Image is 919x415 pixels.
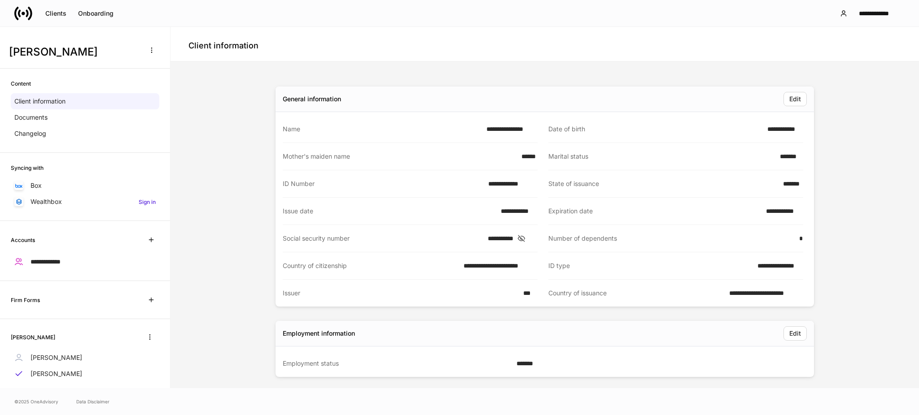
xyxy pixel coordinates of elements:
div: State of issuance [548,179,778,188]
h6: Content [11,79,31,88]
div: Mother's maiden name [283,152,516,161]
div: Number of dependents [548,234,794,243]
div: Employment status [283,359,511,368]
div: Country of citizenship [283,261,458,270]
h6: Syncing with [11,164,44,172]
a: Documents [11,109,159,125]
p: Documents [14,113,48,122]
div: ID type [548,261,752,270]
div: Issue date [283,207,495,216]
p: [PERSON_NAME] [31,369,82,378]
button: Edit [783,92,807,106]
span: © 2025 OneAdvisory [14,398,58,405]
div: Name [283,125,481,134]
h4: Client information [188,40,258,51]
a: Changelog [11,125,159,142]
h6: [PERSON_NAME] [11,333,55,342]
a: WealthboxSign in [11,194,159,210]
div: Clients [45,10,66,17]
h6: Accounts [11,236,35,244]
div: Issuer [283,289,518,298]
p: Client information [14,97,66,106]
div: Employment information [283,329,355,338]
a: [PERSON_NAME] [11,350,159,366]
p: Changelog [14,129,46,138]
button: Onboarding [72,6,119,21]
a: [PERSON_NAME] [11,366,159,382]
div: ID Number [283,179,483,188]
div: Edit [789,96,801,102]
h6: Firm Forms [11,296,40,304]
button: Edit [783,326,807,341]
div: Marital status [548,152,775,161]
button: Clients [39,6,72,21]
p: Wealthbox [31,197,62,206]
p: Box [31,181,42,190]
div: General information [283,95,341,104]
a: Data Disclaimer [76,398,109,405]
div: Edit [789,330,801,337]
a: Box [11,177,159,194]
h3: [PERSON_NAME] [9,45,139,59]
div: Onboarding [78,10,114,17]
p: [PERSON_NAME] [31,353,82,362]
div: Expiration date [548,207,761,216]
div: Date of birth [548,125,762,134]
img: oYqM9ojoZLfzCHUefNbBcWHcyDPbQKagtYciMC8pFl3iZXy3dU33Uwy+706y+0q2uJ1ghNQf2OIHrSh50tUd9HaB5oMc62p0G... [15,184,22,188]
a: Client information [11,93,159,109]
div: Country of issuance [548,289,724,298]
h6: Sign in [139,198,156,206]
div: Social security number [283,234,482,243]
